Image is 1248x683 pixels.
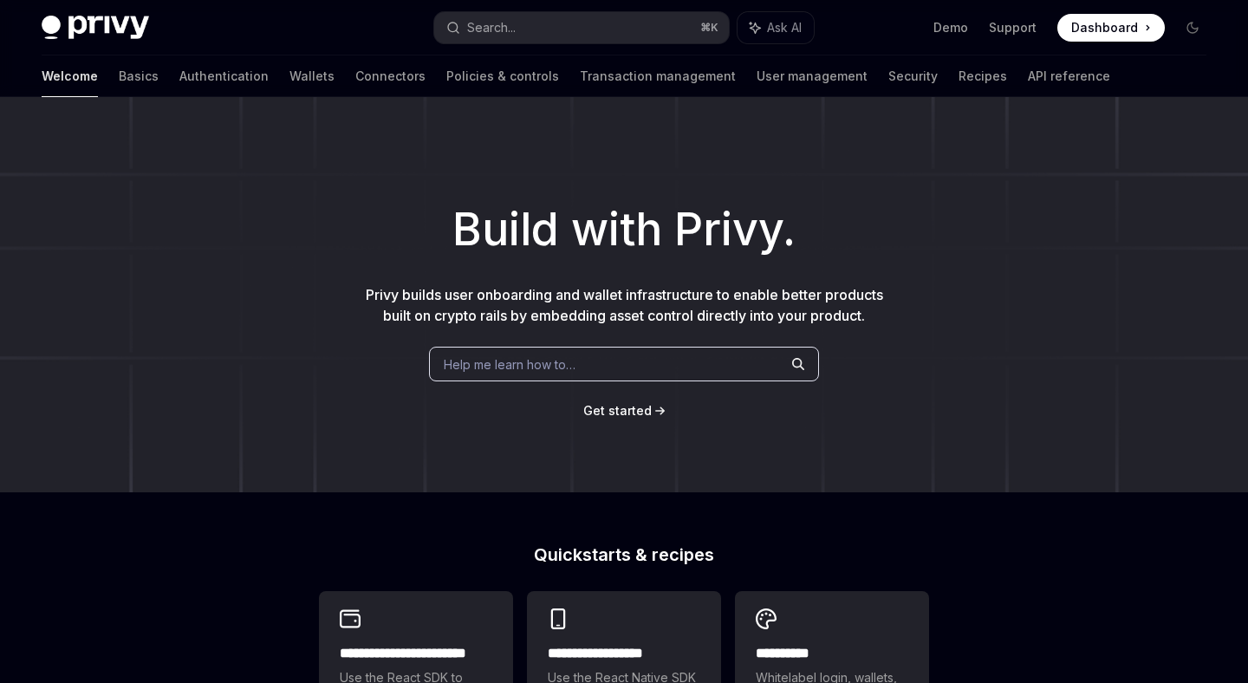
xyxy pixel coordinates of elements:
a: Transaction management [580,55,736,97]
a: Policies & controls [446,55,559,97]
img: dark logo [42,16,149,40]
a: Recipes [959,55,1007,97]
a: Demo [933,19,968,36]
a: Connectors [355,55,426,97]
a: Basics [119,55,159,97]
button: Toggle dark mode [1179,14,1206,42]
span: Get started [583,403,652,418]
button: Search...⌘K [434,12,728,43]
a: Wallets [289,55,335,97]
a: Support [989,19,1037,36]
div: Search... [467,17,516,38]
a: Welcome [42,55,98,97]
a: User management [757,55,868,97]
a: Dashboard [1057,14,1165,42]
h1: Build with Privy. [28,196,1220,263]
button: Ask AI [738,12,814,43]
span: Ask AI [767,19,802,36]
span: Dashboard [1071,19,1138,36]
a: Security [888,55,938,97]
span: ⌘ K [700,21,718,35]
span: Privy builds user onboarding and wallet infrastructure to enable better products built on crypto ... [366,286,883,324]
a: Get started [583,402,652,420]
a: Authentication [179,55,269,97]
h2: Quickstarts & recipes [319,546,929,563]
span: Help me learn how to… [444,355,575,374]
a: API reference [1028,55,1110,97]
